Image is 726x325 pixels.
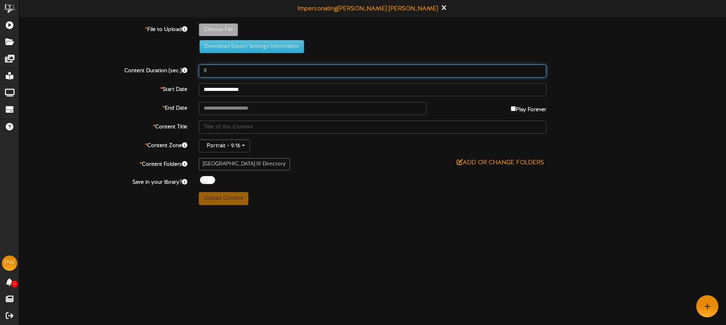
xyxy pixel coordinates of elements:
label: Play Forever [511,102,546,114]
input: Title of this Content [199,121,547,134]
button: Portrait - 9:16 [199,139,250,152]
label: Content Zone [13,139,193,150]
label: Start Date [13,83,193,94]
label: File to Upload [13,23,193,34]
button: Download Export Settings Information [200,40,304,53]
button: Add or Change Folders [454,158,546,168]
label: Content Duration (sec.) [13,65,193,75]
button: Upload Content [199,192,248,205]
label: End Date [13,102,193,112]
span: 0 [11,280,18,288]
label: Save in your library? [13,176,193,186]
div: PW [2,255,17,271]
a: Download Export Settings Information [196,44,304,49]
label: Content Folders [13,158,193,168]
input: Play Forever [511,106,516,111]
label: Content Title [13,121,193,131]
div: [GEOGRAPHIC_DATA] III Directory [199,158,290,170]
